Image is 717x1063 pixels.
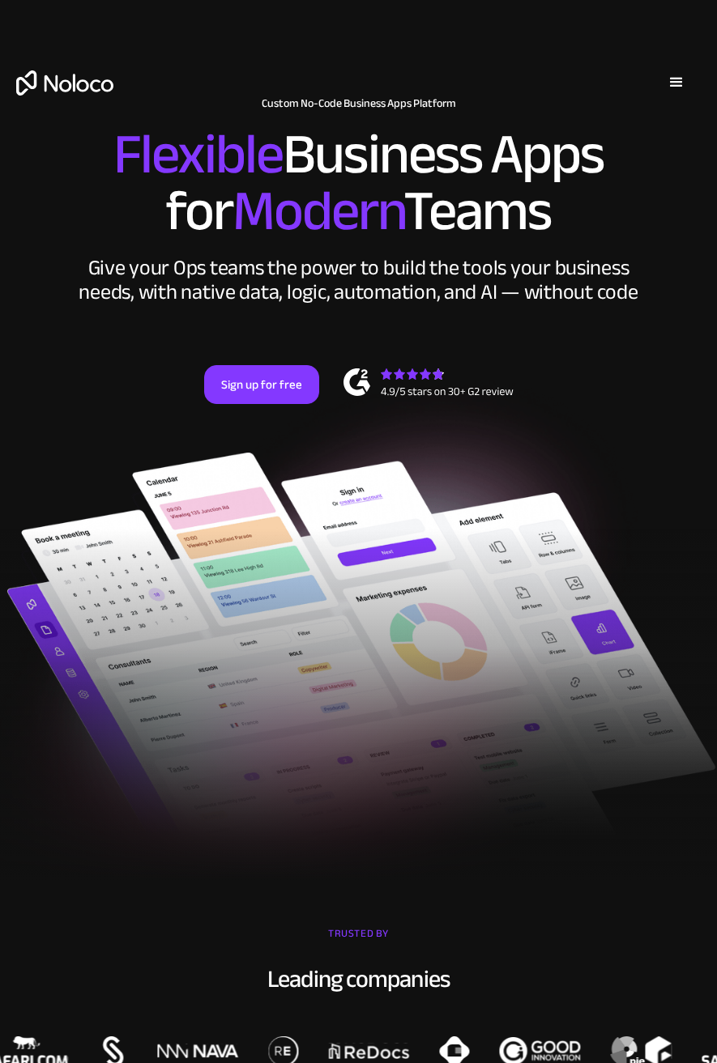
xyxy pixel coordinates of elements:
a: Sign up for free [204,365,319,404]
span: Modern [233,158,403,264]
div: Give your Ops teams the power to build the tools your business needs, with native data, logic, au... [75,256,642,304]
div: menu [652,58,701,107]
h2: Business Apps for Teams [16,126,701,240]
a: home [16,70,113,96]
